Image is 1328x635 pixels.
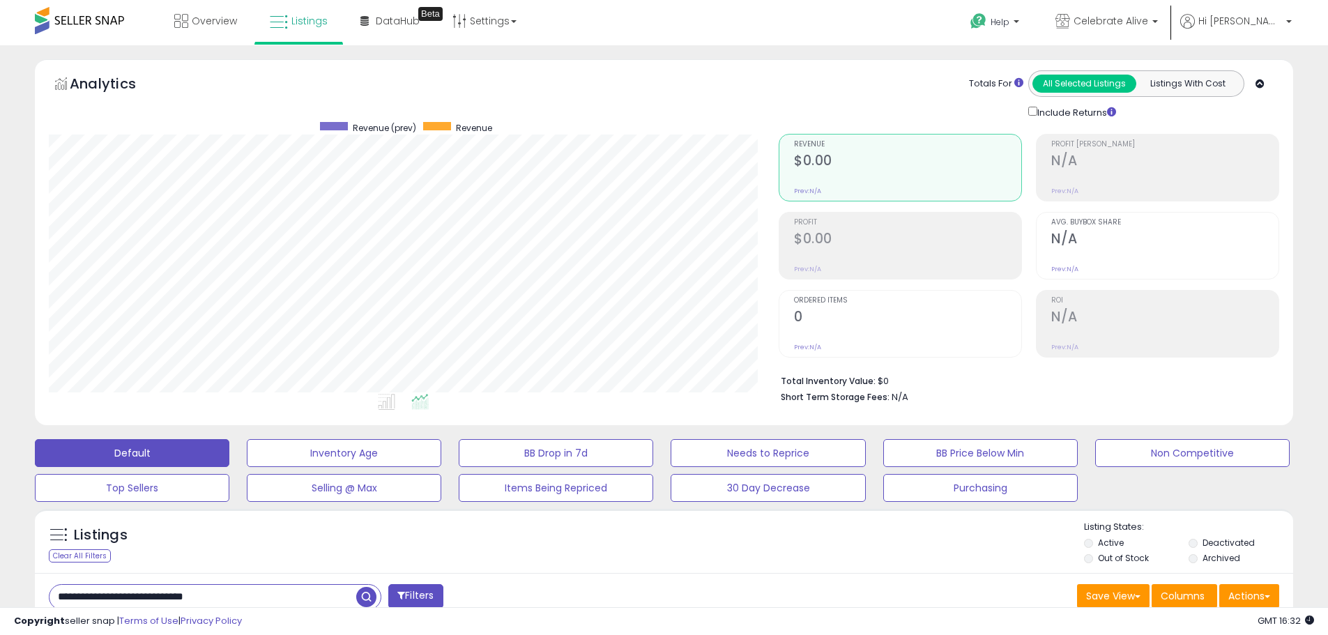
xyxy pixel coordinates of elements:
[1051,219,1279,227] span: Avg. Buybox Share
[1198,14,1282,28] span: Hi [PERSON_NAME]
[49,549,111,563] div: Clear All Filters
[781,391,890,403] b: Short Term Storage Fees:
[892,390,908,404] span: N/A
[1203,537,1255,549] label: Deactivated
[1095,439,1290,467] button: Non Competitive
[376,14,420,28] span: DataHub
[794,141,1021,148] span: Revenue
[1152,584,1217,608] button: Columns
[247,474,441,502] button: Selling @ Max
[1051,297,1279,305] span: ROI
[35,474,229,502] button: Top Sellers
[459,474,653,502] button: Items Being Repriced
[14,615,242,628] div: seller snap | |
[781,372,1269,388] li: $0
[1051,153,1279,171] h2: N/A
[794,343,821,351] small: Prev: N/A
[418,7,443,21] div: Tooltip anchor
[1018,104,1133,120] div: Include Returns
[1258,614,1314,627] span: 2025-10-14 16:32 GMT
[794,187,821,195] small: Prev: N/A
[1051,343,1078,351] small: Prev: N/A
[119,614,178,627] a: Terms of Use
[14,614,65,627] strong: Copyright
[35,439,229,467] button: Default
[1161,589,1205,603] span: Columns
[456,122,492,134] span: Revenue
[991,16,1009,28] span: Help
[781,375,876,387] b: Total Inventory Value:
[794,297,1021,305] span: Ordered Items
[1077,584,1150,608] button: Save View
[1098,537,1124,549] label: Active
[247,439,441,467] button: Inventory Age
[1219,584,1279,608] button: Actions
[794,265,821,273] small: Prev: N/A
[181,614,242,627] a: Privacy Policy
[1032,75,1136,93] button: All Selected Listings
[388,584,443,609] button: Filters
[794,309,1021,328] h2: 0
[291,14,328,28] span: Listings
[1074,14,1148,28] span: Celebrate Alive
[1203,552,1240,564] label: Archived
[1051,231,1279,250] h2: N/A
[1084,521,1293,534] p: Listing States:
[883,439,1078,467] button: BB Price Below Min
[1051,265,1078,273] small: Prev: N/A
[1051,187,1078,195] small: Prev: N/A
[1051,309,1279,328] h2: N/A
[969,77,1023,91] div: Totals For
[970,13,987,30] i: Get Help
[671,474,865,502] button: 30 Day Decrease
[70,74,163,97] h5: Analytics
[883,474,1078,502] button: Purchasing
[794,153,1021,171] h2: $0.00
[1180,14,1292,45] a: Hi [PERSON_NAME]
[959,2,1033,45] a: Help
[1051,141,1279,148] span: Profit [PERSON_NAME]
[671,439,865,467] button: Needs to Reprice
[1098,552,1149,564] label: Out of Stock
[74,526,128,545] h5: Listings
[459,439,653,467] button: BB Drop in 7d
[353,122,416,134] span: Revenue (prev)
[1136,75,1239,93] button: Listings With Cost
[794,231,1021,250] h2: $0.00
[794,219,1021,227] span: Profit
[192,14,237,28] span: Overview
